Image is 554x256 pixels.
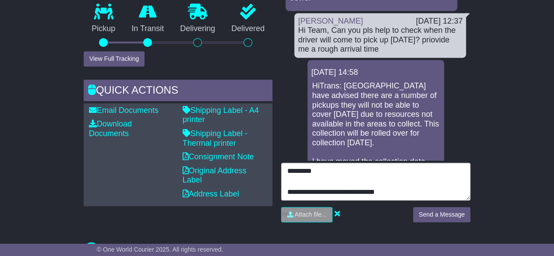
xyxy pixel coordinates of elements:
p: HiTrans: [GEOGRAPHIC_DATA] have advised there are a number of pickups they will not be able to co... [312,81,440,195]
div: [DATE] 14:58 [311,68,441,77]
a: Email Documents [89,106,159,115]
p: Pickup [84,24,124,34]
a: Address Label [183,189,239,198]
span: © One World Courier 2025. All rights reserved. [97,246,223,253]
a: Download Documents [89,119,132,138]
div: [DATE] 12:37 [416,17,462,26]
p: Delivering [172,24,223,34]
a: [PERSON_NAME] [298,17,363,25]
a: Shipping Label - Thermal printer [183,129,247,147]
a: Consignment Note [183,152,254,161]
p: In Transit [124,24,172,34]
a: Original Address Label [183,166,247,185]
button: Send a Message [413,207,470,222]
button: View Full Tracking [84,51,145,67]
a: Shipping Label - A4 printer [183,106,259,124]
div: Quick Actions [84,80,273,103]
p: Delivered [223,24,273,34]
div: Hi Team, Can you pls help to check when the driver will come to pick up [DATE]? priovide me a rou... [298,26,462,54]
